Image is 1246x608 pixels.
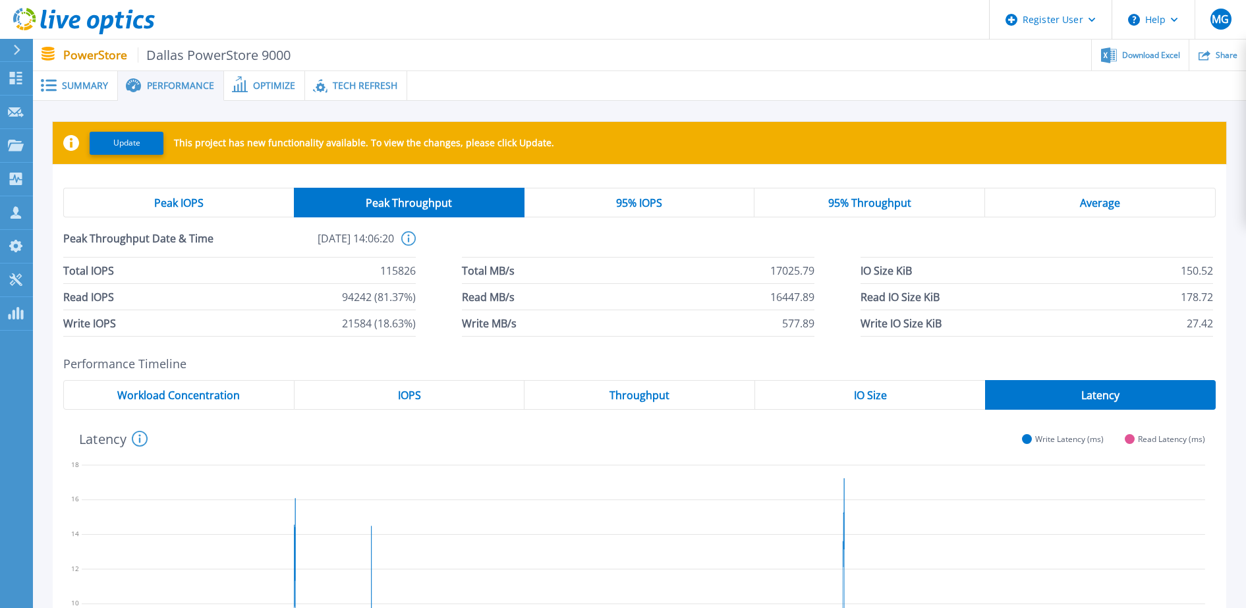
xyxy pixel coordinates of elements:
span: Write MB/s [462,310,517,336]
span: 115826 [380,258,416,283]
span: MG [1212,14,1229,24]
span: Write Latency (ms) [1035,434,1104,444]
span: [DATE] 14:06:20 [229,231,394,257]
span: Read Latency (ms) [1138,434,1205,444]
span: Total IOPS [63,258,114,283]
span: 17025.79 [770,258,814,283]
span: 16447.89 [770,284,814,310]
span: 150.52 [1181,258,1213,283]
span: Peak Throughput Date & Time [63,231,229,257]
span: Summary [62,81,108,90]
span: 178.72 [1181,284,1213,310]
p: PowerStore [63,47,291,63]
span: Write IO Size KiB [861,310,942,336]
p: This project has new functionality available. To view the changes, please click Update. [174,138,554,148]
span: Total MB/s [462,258,515,283]
span: Throughput [609,390,669,401]
text: 14 [71,529,79,538]
text: 16 [71,495,79,504]
span: Peak IOPS [154,198,204,208]
span: 94242 (81.37%) [342,284,416,310]
text: 18 [71,460,79,469]
span: 95% Throughput [828,198,911,208]
span: Average [1080,198,1120,208]
span: Performance [147,81,214,90]
span: Tech Refresh [333,81,397,90]
span: Workload Concentration [117,390,240,401]
span: 95% IOPS [616,198,662,208]
span: IO Size [854,390,887,401]
button: Update [90,132,163,155]
span: 27.42 [1187,310,1213,336]
span: Optimize [253,81,295,90]
span: Dallas PowerStore 9000 [138,47,291,63]
span: Latency [1081,390,1119,401]
span: Share [1216,51,1237,59]
span: Peak Throughput [366,198,452,208]
span: 577.89 [782,310,814,336]
text: 10 [71,599,79,608]
h4: Latency [79,431,148,447]
span: IOPS [398,390,421,401]
span: Read MB/s [462,284,515,310]
span: 21584 (18.63%) [342,310,416,336]
span: Write IOPS [63,310,116,336]
span: Download Excel [1122,51,1180,59]
span: Read IOPS [63,284,114,310]
span: Read IO Size KiB [861,284,940,310]
span: IO Size KiB [861,258,912,283]
text: 12 [71,564,79,573]
h2: Performance Timeline [63,357,1216,371]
